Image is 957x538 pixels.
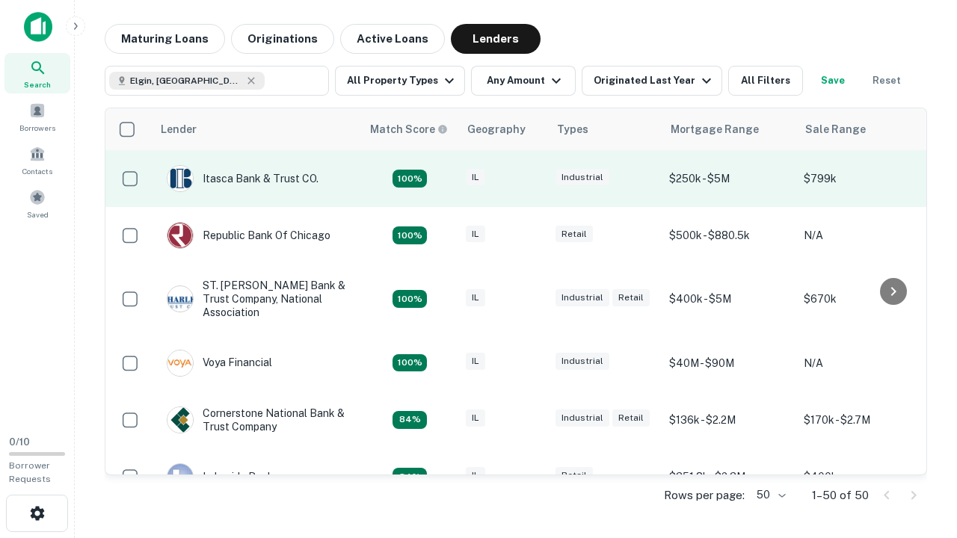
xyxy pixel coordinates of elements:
img: picture [167,464,193,489]
div: IL [466,409,485,427]
th: Sale Range [796,108,931,150]
th: Mortgage Range [662,108,796,150]
div: IL [466,467,485,484]
th: Lender [152,108,361,150]
td: N/A [796,335,931,392]
div: Itasca Bank & Trust CO. [167,165,319,192]
div: Retail [556,226,593,243]
div: Republic Bank Of Chicago [167,222,330,249]
span: Saved [27,208,49,220]
button: Originations [231,24,334,54]
div: Industrial [556,353,609,370]
div: Industrial [556,289,609,306]
img: picture [167,166,193,191]
div: Capitalize uses an advanced AI algorithm to match your search with the best lender. The match sco... [393,354,427,372]
button: Active Loans [340,24,445,54]
div: Originated Last Year [594,72,716,90]
h6: Match Score [370,121,445,137]
th: Geography [458,108,548,150]
button: Reset [863,66,911,96]
div: Capitalize uses an advanced AI algorithm to match your search with the best lender. The match sco... [393,170,427,188]
iframe: Chat Widget [882,418,957,490]
td: $500k - $880.5k [662,207,796,264]
td: $170k - $2.7M [796,392,931,448]
div: Mortgage Range [671,120,759,138]
div: Retail [612,289,650,306]
div: ST. [PERSON_NAME] Bank & Trust Company, National Association [167,279,346,320]
td: N/A [796,207,931,264]
span: Borrowers [19,122,55,134]
div: Cornerstone National Bank & Trust Company [167,406,346,433]
div: Capitalize uses an advanced AI algorithm to match your search with the best lender. The match sco... [393,411,427,429]
div: Capitalize uses an advanced AI algorithm to match your search with the best lender. The match sco... [370,121,448,137]
div: Sale Range [805,120,866,138]
div: Capitalize uses an advanced AI algorithm to match your search with the best lender. The match sco... [393,226,427,244]
div: Lakeside Bank [167,463,274,490]
td: $250k - $5M [662,150,796,207]
button: Originated Last Year [582,66,722,96]
div: IL [466,353,485,370]
td: $799k [796,150,931,207]
td: $670k [796,264,931,335]
div: Retail [612,409,650,427]
span: Search [24,78,51,90]
span: Elgin, [GEOGRAPHIC_DATA], [GEOGRAPHIC_DATA] [130,74,242,87]
img: picture [167,350,193,376]
th: Types [548,108,662,150]
button: Lenders [451,24,541,54]
td: $400k - $5M [662,264,796,335]
button: Maturing Loans [105,24,225,54]
div: Capitalize uses an advanced AI algorithm to match your search with the best lender. The match sco... [393,290,427,308]
img: picture [167,407,193,433]
p: Rows per page: [664,486,745,504]
img: capitalize-icon.png [24,12,52,42]
div: 50 [751,484,788,506]
span: Contacts [22,165,52,177]
button: All Filters [728,66,803,96]
button: Save your search to get updates of matches that match your search criteria. [809,66,857,96]
a: Saved [4,183,70,223]
td: $40M - $90M [662,335,796,392]
img: picture [167,286,193,312]
div: Industrial [556,169,609,186]
a: Contacts [4,140,70,180]
div: IL [466,169,485,186]
td: $351.8k - $2.3M [662,448,796,505]
span: Borrower Requests [9,460,51,484]
td: $400k [796,448,931,505]
a: Borrowers [4,96,70,137]
img: picture [167,223,193,248]
div: Capitalize uses an advanced AI algorithm to match your search with the best lender. The match sco... [393,468,427,486]
div: Types [557,120,588,138]
button: All Property Types [335,66,465,96]
div: IL [466,289,485,306]
span: 0 / 10 [9,436,30,448]
a: Search [4,53,70,93]
td: $136k - $2.2M [662,392,796,448]
div: Industrial [556,409,609,427]
p: 1–50 of 50 [812,486,869,504]
button: Any Amount [471,66,576,96]
div: Voya Financial [167,350,272,377]
div: Retail [556,467,593,484]
div: Lender [161,120,197,138]
th: Capitalize uses an advanced AI algorithm to match your search with the best lender. The match sco... [361,108,458,150]
div: Geography [467,120,526,138]
div: IL [466,226,485,243]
